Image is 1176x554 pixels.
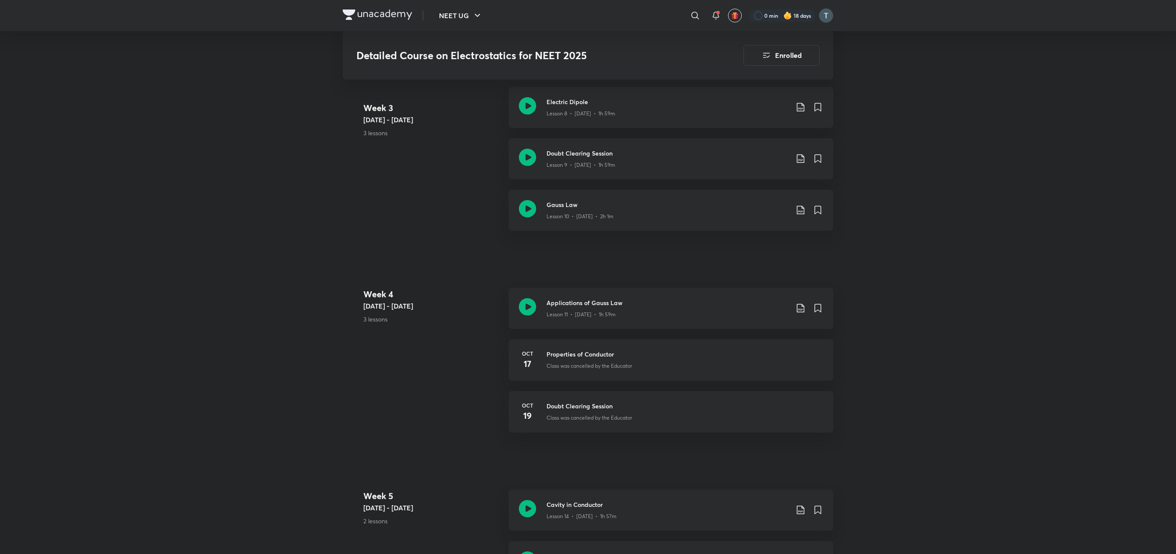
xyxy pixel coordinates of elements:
[547,362,632,370] p: Class was cancelled by the Educator
[363,503,502,513] h5: [DATE] - [DATE]
[547,350,823,359] h3: Properties of Conductor
[547,500,788,509] h3: Cavity in Conductor
[363,115,502,125] h5: [DATE] - [DATE]
[509,490,833,541] a: Cavity in ConductorLesson 14 • [DATE] • 1h 57m
[819,8,833,23] img: tanistha Dey
[744,45,820,66] button: Enrolled
[509,87,833,138] a: Electric DipoleLesson 8 • [DATE] • 1h 59m
[509,190,833,241] a: Gauss LawLesson 10 • [DATE] • 2h 1m
[547,200,788,209] h3: Gauss Law
[363,301,502,311] h5: [DATE] - [DATE]
[728,9,742,22] button: avatar
[519,409,536,422] h4: 19
[343,10,412,22] a: Company Logo
[509,391,833,443] a: Oct19Doubt Clearing SessionClass was cancelled by the Educator
[434,7,488,24] button: NEET UG
[547,97,788,106] h3: Electric Dipole
[519,401,536,409] h6: Oct
[547,149,788,158] h3: Doubt Clearing Session
[363,490,502,503] h4: Week 5
[783,11,792,20] img: streak
[519,350,536,357] h6: Oct
[547,298,788,307] h3: Applications of Gauss Law
[547,213,613,220] p: Lesson 10 • [DATE] • 2h 1m
[356,49,695,62] h3: Detailed Course on Electrostatics for NEET 2025
[547,513,617,520] p: Lesson 14 • [DATE] • 1h 57m
[547,414,632,422] p: Class was cancelled by the Educator
[363,102,502,115] h4: Week 3
[547,311,616,318] p: Lesson 11 • [DATE] • 1h 59m
[547,401,823,411] h3: Doubt Clearing Session
[509,339,833,391] a: Oct17Properties of ConductorClass was cancelled by the Educator
[547,110,615,118] p: Lesson 8 • [DATE] • 1h 59m
[731,12,739,19] img: avatar
[363,128,502,137] p: 3 lessons
[363,516,502,525] p: 2 lessons
[363,315,502,324] p: 3 lessons
[363,288,502,301] h4: Week 4
[509,138,833,190] a: Doubt Clearing SessionLesson 9 • [DATE] • 1h 59m
[509,288,833,339] a: Applications of Gauss LawLesson 11 • [DATE] • 1h 59m
[519,357,536,370] h4: 17
[547,161,615,169] p: Lesson 9 • [DATE] • 1h 59m
[343,10,412,20] img: Company Logo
